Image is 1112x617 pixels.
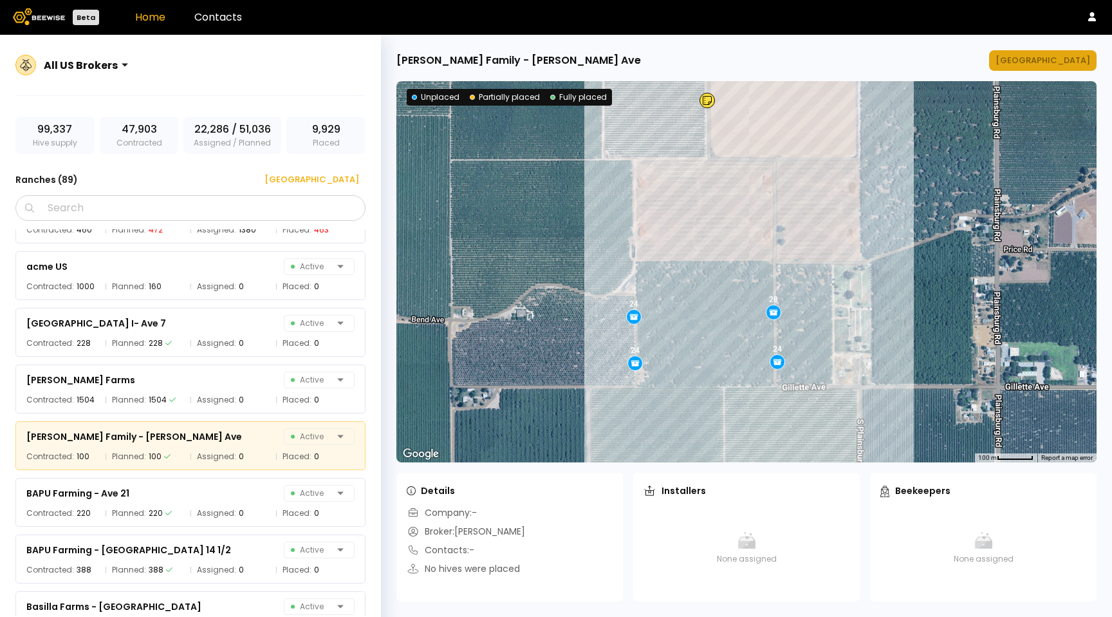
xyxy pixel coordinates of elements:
[26,280,74,293] span: Contracted:
[631,346,640,355] div: 24
[407,506,477,520] div: Company: -
[239,394,244,406] div: 0
[314,564,319,576] div: 0
[197,507,236,520] span: Assigned:
[149,507,163,520] div: 220
[149,564,163,576] div: 388
[37,122,72,137] span: 99,337
[73,10,99,25] div: Beta
[197,280,236,293] span: Assigned:
[407,484,455,497] div: Details
[26,223,74,236] span: Contracted:
[255,173,359,186] div: [GEOGRAPHIC_DATA]
[149,280,162,293] div: 160
[400,446,442,462] img: Google
[197,564,236,576] span: Assigned:
[773,345,782,354] div: 24
[291,486,332,501] span: Active
[149,223,163,236] div: 472
[197,337,236,350] span: Assigned:
[77,507,91,520] div: 220
[77,337,91,350] div: 228
[149,394,167,406] div: 1504
[112,564,146,576] span: Planned:
[122,122,157,137] span: 47,903
[77,564,91,576] div: 388
[996,54,1090,67] div: [GEOGRAPHIC_DATA]
[974,453,1037,462] button: Map Scale: 100 m per 53 pixels
[26,599,201,614] div: Basilla Farms - [GEOGRAPHIC_DATA]
[314,450,319,463] div: 0
[112,394,146,406] span: Planned:
[407,562,520,576] div: No hives were placed
[112,450,146,463] span: Planned:
[44,57,118,73] div: All US Brokers
[283,507,311,520] span: Placed:
[291,542,332,558] span: Active
[314,507,319,520] div: 0
[239,450,244,463] div: 0
[1041,454,1093,461] a: Report a map error
[312,122,340,137] span: 9,929
[194,122,271,137] span: 22,286 / 51,036
[239,280,244,293] div: 0
[197,223,236,236] span: Assigned:
[550,91,607,103] div: Fully placed
[283,394,311,406] span: Placed:
[644,484,706,497] div: Installers
[26,507,74,520] span: Contracted:
[15,171,78,189] h3: Ranches ( 89 )
[291,372,332,388] span: Active
[283,280,311,293] span: Placed:
[314,337,319,350] div: 0
[13,8,65,25] img: Beewise logo
[989,50,1097,71] button: [GEOGRAPHIC_DATA]
[112,337,146,350] span: Planned:
[249,169,366,190] button: [GEOGRAPHIC_DATA]
[112,223,146,236] span: Planned:
[880,506,1086,590] div: None assigned
[26,316,166,331] div: [GEOGRAPHIC_DATA] I- Ave 7
[291,429,332,444] span: Active
[629,299,638,308] div: 24
[283,450,311,463] span: Placed:
[470,91,540,103] div: Partially placed
[412,91,459,103] div: Unplaced
[291,259,332,274] span: Active
[286,117,366,154] div: Placed
[407,544,474,557] div: Contacts: -
[149,450,162,463] div: 100
[407,525,525,538] div: Broker: [PERSON_NAME]
[314,280,319,293] div: 0
[239,564,244,576] div: 0
[283,564,311,576] span: Placed:
[112,507,146,520] span: Planned:
[239,223,256,236] div: 1380
[978,454,997,461] span: 100 m
[135,10,165,24] a: Home
[77,223,92,236] div: 460
[100,117,179,154] div: Contracted
[644,506,849,590] div: None assigned
[26,429,242,444] div: [PERSON_NAME] Family - [PERSON_NAME] Ave
[77,450,89,463] div: 100
[291,316,332,331] span: Active
[283,337,311,350] span: Placed:
[396,53,641,68] div: [PERSON_NAME] Family - [PERSON_NAME] Ave
[880,484,950,497] div: Beekeepers
[26,486,129,501] div: BAPU Farming - Ave 21
[112,280,146,293] span: Planned:
[291,599,332,614] span: Active
[26,372,135,388] div: [PERSON_NAME] Farms
[26,337,74,350] span: Contracted:
[239,337,244,350] div: 0
[194,10,242,24] a: Contacts
[197,394,236,406] span: Assigned:
[239,507,244,520] div: 0
[197,450,236,463] span: Assigned:
[283,223,311,236] span: Placed:
[77,280,95,293] div: 1000
[26,564,74,576] span: Contracted:
[183,117,281,154] div: Assigned / Planned
[314,223,329,236] div: 463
